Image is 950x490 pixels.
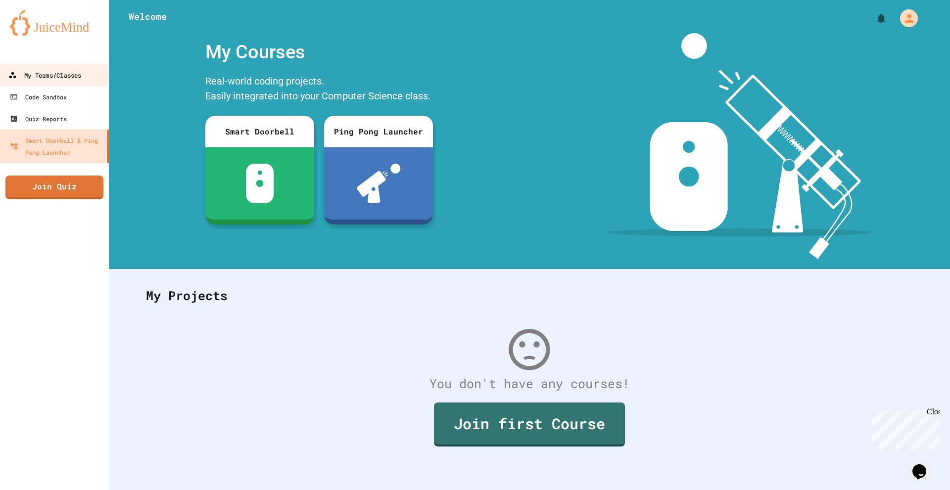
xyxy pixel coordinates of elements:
[324,116,433,147] div: Ping Pong Launcher
[205,116,314,147] div: Smart Doorbell
[200,33,438,71] div: My Courses
[246,164,274,203] img: sdb-white.svg
[908,450,940,480] iframe: chat widget
[10,134,103,158] div: Smart Doorbell & Ping Pong Launcher
[857,10,890,27] div: My Notifications
[136,276,923,315] div: My Projects
[136,374,923,393] div: You don't have any courses!
[10,113,67,125] div: Quiz Reports
[4,4,68,63] div: Chat with us now!Close
[10,91,67,103] div: Code Sandbox
[5,176,103,199] a: Join Quiz
[890,7,920,30] div: My Account
[434,402,625,446] a: Join first Course
[200,71,438,108] div: Real-world coding projects. Easily integrated into your Computer Science class.
[8,69,81,82] div: My Teams/Classes
[357,164,401,203] img: ppl-with-ball.png
[10,10,99,36] img: logo-orange.svg
[868,407,940,449] iframe: chat widget
[607,33,872,259] img: banner-image-my-projects.png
